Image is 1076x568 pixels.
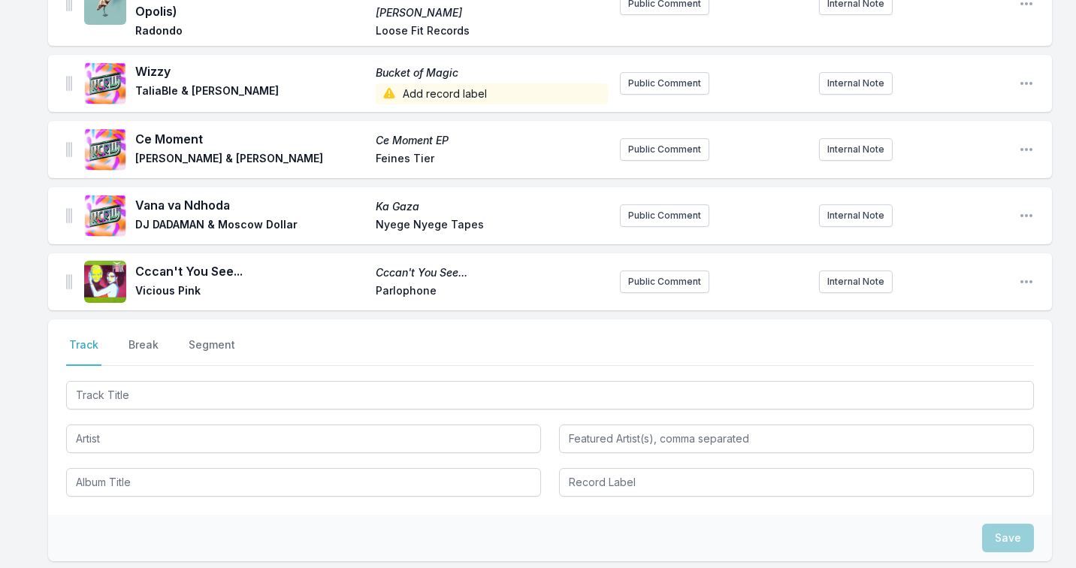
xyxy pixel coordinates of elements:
[135,83,367,104] span: TaliaBle & [PERSON_NAME]
[66,337,101,366] button: Track
[376,151,607,169] span: Feines Tier
[135,130,367,148] span: Ce Moment
[819,270,893,293] button: Internal Note
[1019,274,1034,289] button: Open playlist item options
[376,23,607,41] span: Loose Fit Records
[135,196,367,214] span: Vana va Ndhoda
[620,138,709,161] button: Public Comment
[1019,208,1034,223] button: Open playlist item options
[125,337,162,366] button: Break
[376,133,607,148] span: Ce Moment EP
[819,204,893,227] button: Internal Note
[66,424,541,453] input: Artist
[376,217,607,235] span: Nyege Nyege Tapes
[559,468,1034,497] input: Record Label
[84,128,126,171] img: Ce Moment EP
[819,138,893,161] button: Internal Note
[66,208,72,223] img: Drag Handle
[135,262,367,280] span: Cccan't You See...
[186,337,238,366] button: Segment
[559,424,1034,453] input: Featured Artist(s), comma separated
[982,524,1034,552] button: Save
[84,62,126,104] img: Bucket of Magic
[135,217,367,235] span: DJ DADAMAN & Moscow Dollar
[135,151,367,169] span: [PERSON_NAME] & [PERSON_NAME]
[376,199,607,214] span: Ka Gaza
[1019,76,1034,91] button: Open playlist item options
[1019,142,1034,157] button: Open playlist item options
[135,62,367,80] span: Wizzy
[620,72,709,95] button: Public Comment
[376,265,607,280] span: Cccan't You See...
[66,274,72,289] img: Drag Handle
[376,283,607,301] span: Parlophone
[84,261,126,303] img: Cccan't You See...
[66,76,72,91] img: Drag Handle
[376,83,607,104] span: Add record label
[84,195,126,237] img: Ka Gaza
[620,270,709,293] button: Public Comment
[66,381,1034,409] input: Track Title
[620,204,709,227] button: Public Comment
[819,72,893,95] button: Internal Note
[66,142,72,157] img: Drag Handle
[66,468,541,497] input: Album Title
[135,23,367,41] span: Radondo
[376,65,607,80] span: Bucket of Magic
[135,283,367,301] span: Vicious Pink
[376,5,607,20] span: [PERSON_NAME]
